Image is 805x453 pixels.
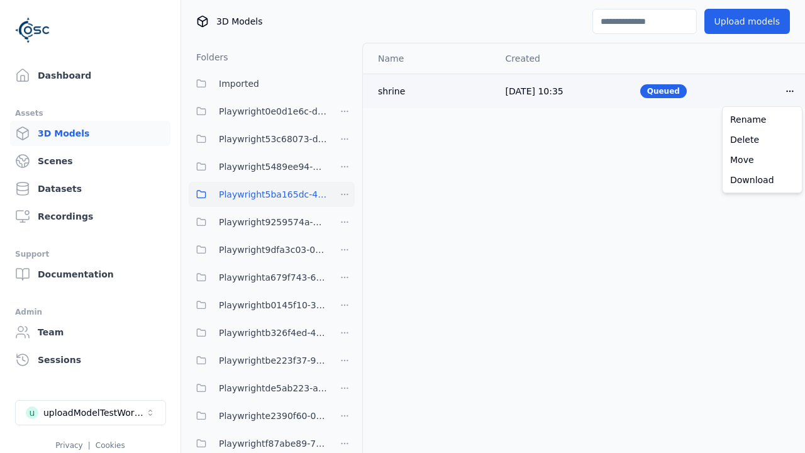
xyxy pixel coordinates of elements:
a: Download [725,170,799,190]
a: Delete [725,130,799,150]
a: Rename [725,109,799,130]
a: Move [725,150,799,170]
